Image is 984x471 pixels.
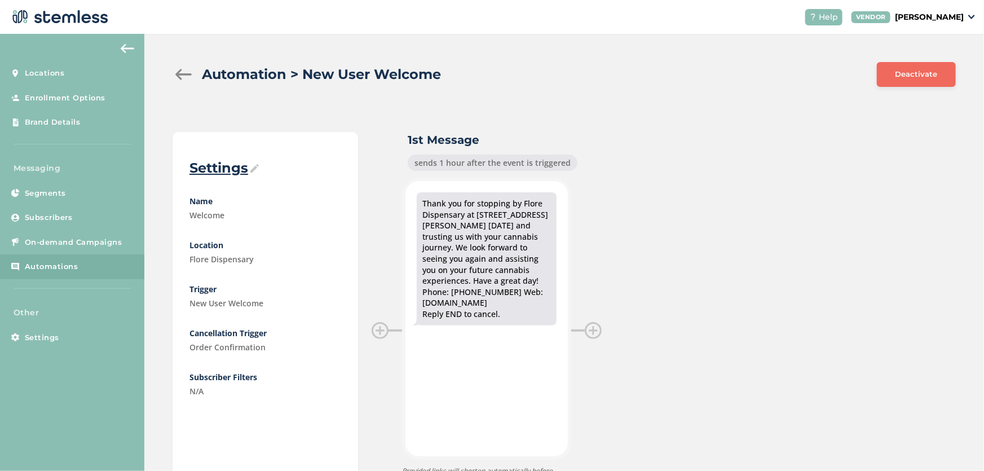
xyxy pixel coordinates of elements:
[189,253,341,265] label: Flore Dispensary
[25,93,105,104] span: Enrollment Options
[189,327,341,339] label: Cancellation Trigger
[25,188,66,199] span: Segments
[968,15,975,19] img: icon_down-arrow-small-66adaf34.svg
[25,261,78,272] span: Automations
[189,209,341,221] label: Welcome
[851,11,890,23] div: VENDOR
[9,6,108,28] img: logo-dark-0685b13c.svg
[877,62,956,87] button: Deactivate
[189,239,341,251] label: Location
[810,14,817,20] img: icon-help-white-03924b79.svg
[819,11,838,23] span: Help
[250,164,259,173] img: icon-pencil-2-b80368bf.svg
[189,159,341,177] label: Settings
[408,155,577,171] div: sends 1 hour after the event is triggered
[25,237,122,248] span: On-demand Campaigns
[202,64,441,85] h2: Automation > New User Welcome
[189,371,341,383] label: Subscriber Filters
[928,417,984,471] iframe: Chat Widget
[189,195,341,207] label: Name
[422,198,551,320] div: Thank you for stopping by Flore Dispensary at [STREET_ADDRESS][PERSON_NAME] [DATE] and trusting u...
[895,69,938,80] span: Deactivate
[408,132,602,148] label: 1st Message
[189,341,341,353] label: Order Confirmation
[25,212,73,223] span: Subscribers
[189,283,341,295] label: Trigger
[189,385,341,397] label: N/A
[121,44,134,53] img: icon-arrow-back-accent-c549486e.svg
[895,11,964,23] p: [PERSON_NAME]
[25,332,59,344] span: Settings
[25,117,81,128] span: Brand Details
[189,297,341,309] label: New User Welcome
[25,68,65,79] span: Locations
